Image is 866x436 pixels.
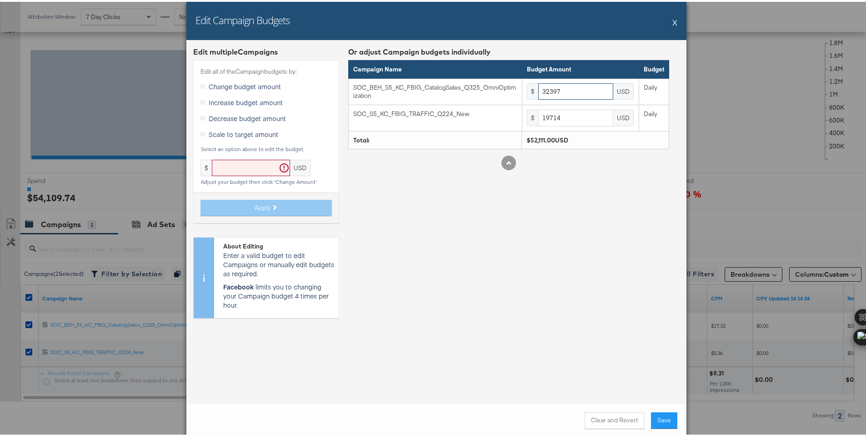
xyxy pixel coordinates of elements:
[353,134,517,143] div: Total:
[526,134,664,143] div: $52,111.00USD
[223,240,334,249] div: About Editing
[353,81,517,98] div: SOC_BEH_S5_KC_FBIG_CatalogSales_Q325_OmniOptimization
[209,128,278,137] span: Scale to target amount
[613,108,634,124] div: USD
[527,81,538,98] div: $
[195,11,290,25] h2: Edit Campaign Budgets
[200,177,332,183] div: Adjust your budget then click 'Change Amount'
[223,280,334,308] p: limits you to changing your Campaign budget 4 times per hour.
[349,59,522,77] th: Campaign Name
[522,59,639,77] th: Budget Amount
[348,45,669,56] div: Or adjust Campaign budgets individually
[639,59,669,77] th: Budget
[223,249,334,276] p: Enter a valid budget to edit Campaigns or manually edit budgets as required.
[290,158,310,174] div: USD
[651,411,677,427] button: Save
[200,158,212,174] div: $
[639,76,669,103] td: Daily
[209,96,283,105] span: Increase budget amount
[209,112,286,121] span: Decrease budget amount
[200,66,332,74] label: Edit all of the Campaign budgets by:
[223,280,254,289] strong: Facebook
[585,411,644,427] button: Clear and Revert
[527,108,538,124] div: $
[353,108,517,117] div: SOC_S5_KC_FBIG_TRAFFIC_Q224_New
[193,45,339,56] div: Edit multiple Campaign s
[200,144,332,151] div: Select an option above to edit the budget.
[672,11,677,30] button: X
[209,80,281,89] span: Change budget amount
[613,81,634,98] div: USD
[639,103,669,130] td: Daily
